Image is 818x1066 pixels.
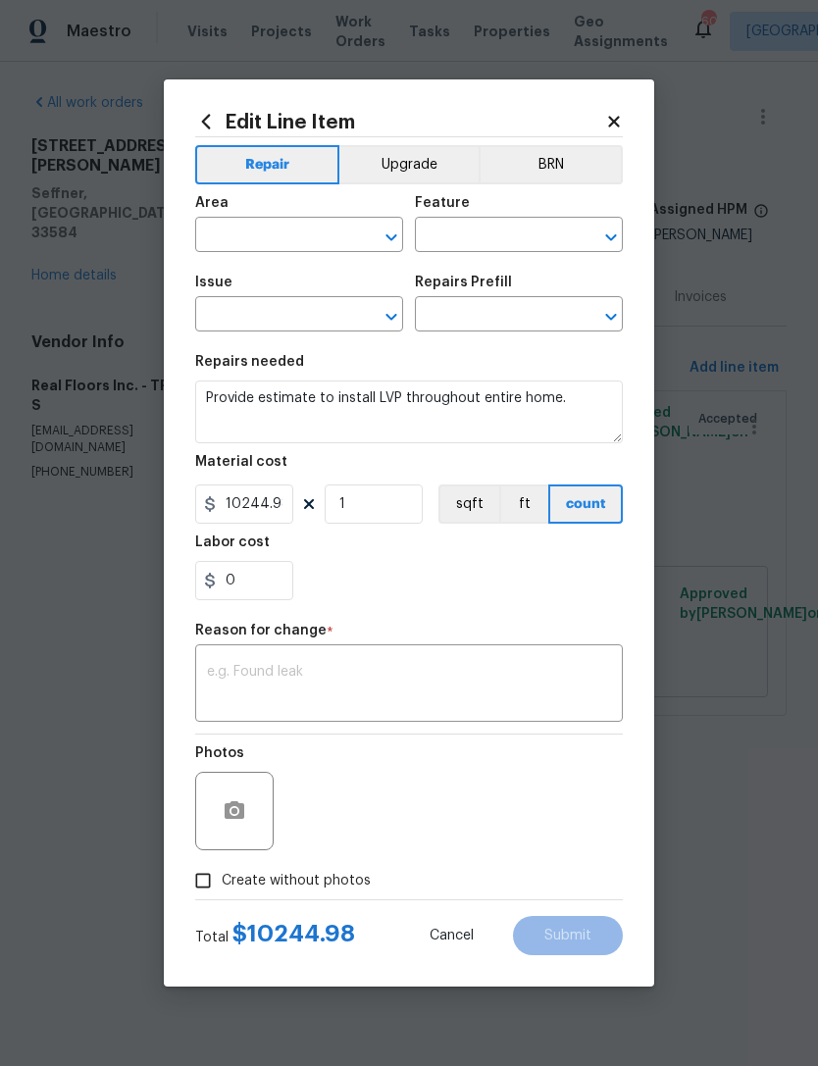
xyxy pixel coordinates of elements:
[232,922,355,945] span: $ 10244.98
[597,224,625,251] button: Open
[195,381,623,443] textarea: Provide estimate to install LVP throughout entire home.
[544,929,591,943] span: Submit
[398,916,505,955] button: Cancel
[195,624,327,637] h5: Reason for change
[513,916,623,955] button: Submit
[195,145,339,184] button: Repair
[548,484,623,524] button: count
[415,196,470,210] h5: Feature
[195,455,287,469] h5: Material cost
[499,484,548,524] button: ft
[195,355,304,369] h5: Repairs needed
[195,196,229,210] h5: Area
[378,303,405,330] button: Open
[415,276,512,289] h5: Repairs Prefill
[597,303,625,330] button: Open
[195,535,270,549] h5: Labor cost
[430,929,474,943] span: Cancel
[222,871,371,891] span: Create without photos
[195,111,605,132] h2: Edit Line Item
[195,746,244,760] h5: Photos
[339,145,480,184] button: Upgrade
[479,145,623,184] button: BRN
[195,276,232,289] h5: Issue
[438,484,499,524] button: sqft
[195,924,355,947] div: Total
[378,224,405,251] button: Open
